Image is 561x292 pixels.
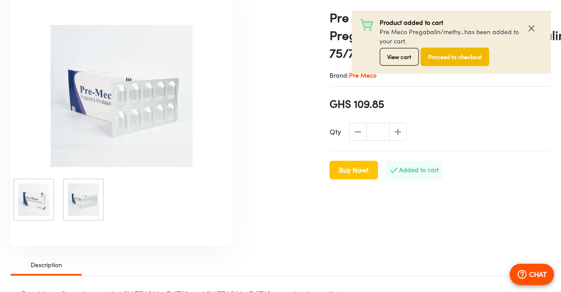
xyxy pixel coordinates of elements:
[349,123,367,141] span: decrease
[68,183,100,216] img: Pre Meco Pregabalin/methylcobalamin/pregabalin/methylcobalamin 75/740mg Capsule X30
[529,269,547,280] p: CHAT
[330,126,341,137] p: Qty
[11,254,550,276] div: Product Details tab
[380,27,521,46] p: Pre Meco Pregabalin/methy... has been added to your cart.
[349,71,377,79] span: Pre Meco
[428,52,482,62] span: Proceed to checkout
[380,18,521,27] p: Product added to cart
[330,161,378,179] button: Buy Now!
[388,165,439,176] span: Added to cart
[380,48,419,66] button: View cart
[339,164,369,176] span: Buy Now!
[510,264,554,285] button: CHAT
[387,52,411,62] span: View cart
[420,47,489,66] button: Proceed to checkout
[360,18,374,32] img: Add to Cart
[330,96,384,111] span: GHS 109.85
[330,71,550,80] p: Brand:
[18,183,51,216] img: Pre Meco Pregabalin/methylcobalamin/pregabalin/methylcobalamin 75/740mg Capsule X30
[330,9,550,62] h1: Pre Meco Pregabalin/methylcobalamin/pregabalin/methylcobalamin 75/740mg Capsule X30
[521,18,542,39] button: Close
[11,25,232,167] img: Pre Meco Pregabalin/methylcobalamin/pregabalin/methylcobalamin 75/740mg Capsule X30
[385,161,442,179] button: Added to cart
[16,260,76,271] span: Description
[389,123,407,141] span: increase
